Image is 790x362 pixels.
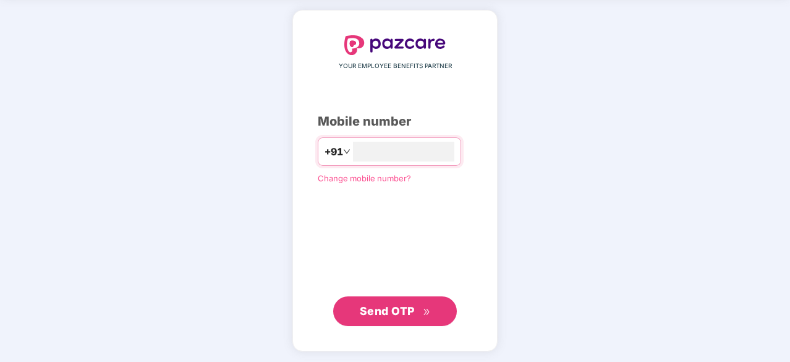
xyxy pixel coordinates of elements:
[339,61,452,71] span: YOUR EMPLOYEE BENEFITS PARTNER
[318,173,411,183] a: Change mobile number?
[318,112,472,131] div: Mobile number
[343,148,350,155] span: down
[344,35,446,55] img: logo
[333,296,457,326] button: Send OTPdouble-right
[423,308,431,316] span: double-right
[325,144,343,160] span: +91
[360,304,415,317] span: Send OTP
